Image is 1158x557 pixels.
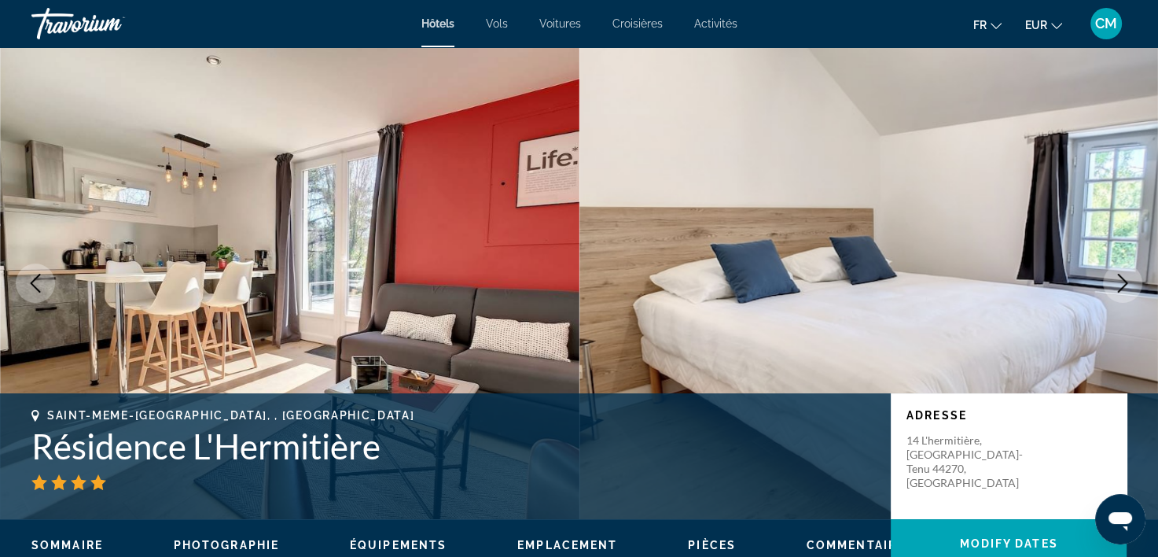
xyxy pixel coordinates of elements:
[539,17,581,30] a: Voitures
[906,433,1032,490] p: 14 L'hermitière, [GEOGRAPHIC_DATA]-Tenu 44270, [GEOGRAPHIC_DATA]
[1095,494,1145,544] iframe: Bouton de lancement de la fenêtre de messagerie
[612,17,663,30] a: Croisières
[16,264,55,303] button: Previous image
[688,538,736,552] button: Pièces
[517,539,617,551] span: Emplacement
[973,19,987,31] span: fr
[47,409,414,422] span: Saint-Meme-[GEOGRAPHIC_DATA], , [GEOGRAPHIC_DATA]
[688,539,736,551] span: Pièces
[973,13,1002,36] button: Change language
[31,3,189,44] a: Travorium
[807,539,914,551] span: Commentaires
[31,539,103,551] span: Sommaire
[31,426,875,467] h1: Résidence L'Hermitière
[31,538,103,552] button: Sommaire
[1103,264,1142,303] button: Next image
[517,538,617,552] button: Emplacement
[906,409,1111,422] p: Adresse
[959,537,1057,550] span: Modify Dates
[486,17,508,30] a: Vols
[694,17,737,30] a: Activités
[807,538,914,552] button: Commentaires
[174,539,279,551] span: Photographie
[350,539,447,551] span: Équipements
[174,538,279,552] button: Photographie
[350,538,447,552] button: Équipements
[1025,19,1047,31] span: EUR
[421,17,454,30] a: Hôtels
[1086,7,1127,40] button: User Menu
[1095,16,1117,31] span: CM
[1025,13,1062,36] button: Change currency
